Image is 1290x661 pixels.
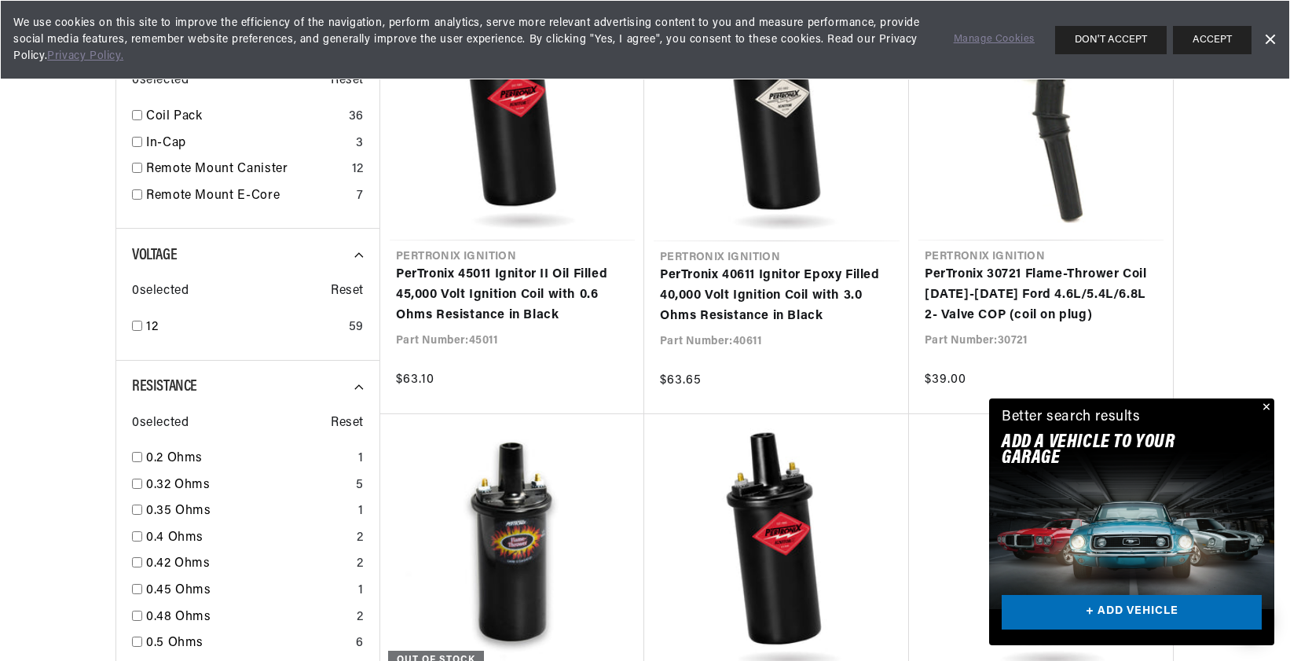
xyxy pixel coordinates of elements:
a: 0.32 Ohms [146,476,350,496]
a: 0.4 Ohms [146,528,350,549]
a: 0.35 Ohms [146,501,352,522]
div: 2 [357,528,364,549]
span: Reset [331,281,364,302]
a: 0.42 Ohms [146,554,350,575]
a: PerTronix 40611 Ignitor Epoxy Filled 40,000 Volt Ignition Coil with 3.0 Ohms Resistance in Black [660,266,893,326]
div: 59 [349,318,364,338]
div: 5 [356,476,364,496]
div: 2 [357,554,364,575]
a: In-Cap [146,134,350,154]
span: We use cookies on this site to improve the efficiency of the navigation, perform analytics, serve... [13,15,932,64]
a: + ADD VEHICLE [1002,595,1262,630]
div: 2 [357,608,364,628]
a: Remote Mount E-Core [146,186,350,207]
a: 12 [146,318,343,338]
div: 3 [356,134,364,154]
a: Remote Mount Canister [146,160,346,180]
a: Manage Cookies [954,31,1035,48]
div: 12 [352,160,364,180]
div: 1 [358,449,364,469]
span: 0 selected [132,71,189,91]
span: 0 selected [132,281,189,302]
a: Dismiss Banner [1258,28,1281,52]
a: 0.48 Ohms [146,608,350,628]
span: Resistance [132,379,197,395]
a: Coil Pack [146,107,343,127]
div: 6 [356,633,364,654]
div: 36 [349,107,364,127]
button: ACCEPT [1173,26,1252,54]
button: Close [1255,398,1274,417]
span: Voltage [132,248,177,263]
button: DON'T ACCEPT [1055,26,1167,54]
div: 1 [358,501,364,522]
a: Privacy Policy. [47,50,123,62]
a: 0.45 Ohms [146,581,352,601]
div: 7 [357,186,364,207]
span: 0 selected [132,413,189,434]
h2: Add A VEHICLE to your garage [1002,435,1222,467]
a: 0.5 Ohms [146,633,350,654]
a: 0.2 Ohms [146,449,352,469]
a: PerTronix 45011 Ignitor II Oil Filled 45,000 Volt Ignition Coil with 0.6 Ohms Resistance in Black [396,265,629,325]
div: Better search results [1002,406,1141,429]
span: Reset [331,71,364,91]
div: 1 [358,581,364,601]
span: Reset [331,413,364,434]
a: PerTronix 30721 Flame-Thrower Coil [DATE]-[DATE] Ford 4.6L/5.4L/6.8L 2- Valve COP (coil on plug) [925,265,1157,325]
